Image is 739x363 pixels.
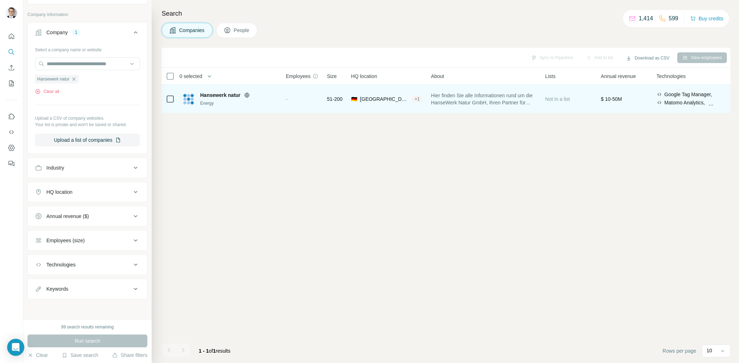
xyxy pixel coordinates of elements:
div: Technologies [46,261,76,268]
span: - [286,96,288,102]
span: 0 selected [179,73,202,80]
span: 1 - 1 [199,348,209,354]
span: Google Tag Manager, [664,91,712,98]
button: Save search [62,352,98,359]
button: Clear all [35,88,59,95]
button: Company1 [28,24,147,44]
span: results [199,348,231,354]
div: Energy [200,100,277,107]
span: Annual revenue [601,73,636,80]
span: Companies [179,27,205,34]
span: Not in a list [545,96,570,102]
img: Avatar [6,7,17,19]
h4: Search [162,9,730,19]
div: Open Intercom Messenger [7,339,24,356]
div: Annual revenue ($) [46,213,89,220]
button: Buy credits [690,14,723,24]
span: HQ location [351,73,377,80]
span: Technologies [657,73,686,80]
button: Clear [27,352,48,359]
div: Employees (size) [46,237,85,244]
span: of [209,348,213,354]
button: HQ location [28,183,147,201]
span: Lists [545,73,556,80]
p: 10 [707,347,712,354]
span: About [431,73,444,80]
div: + 1 [412,96,422,102]
span: Employees [286,73,310,80]
button: My lists [6,77,17,90]
p: Company information [27,11,147,18]
span: Hier finden Sie alle Informationen rund um die HanseWerk Natur GmbH, Ihren Partner für Wärmeverso... [431,92,537,106]
button: Feedback [6,157,17,170]
button: Keywords [28,280,147,297]
button: Employees (size) [28,232,147,249]
span: [GEOGRAPHIC_DATA], [GEOGRAPHIC_DATA]|[GEOGRAPHIC_DATA], Freie und Hansestadt [360,95,409,103]
div: Industry [46,164,64,171]
button: Dashboard [6,141,17,154]
button: Technologies [28,256,147,273]
button: Enrich CSV [6,61,17,74]
button: Upload a list of companies [35,134,140,146]
img: Logo of Hansewerk natur [183,93,194,105]
span: Size [327,73,336,80]
p: Your list is private and won't be saved or shared. [35,121,140,128]
div: 99 search results remaining [61,324,113,330]
div: Keywords [46,285,68,292]
button: Search [6,46,17,58]
p: Upload a CSV of company websites. [35,115,140,121]
div: Company [46,29,68,36]
button: Use Surfe on LinkedIn [6,110,17,123]
span: 1 [213,348,216,354]
div: Select a company name or website [35,44,140,53]
span: $ 10-50M [601,96,622,102]
div: 1 [72,29,80,36]
span: Matomo Analytics, [664,99,705,106]
button: Quick start [6,30,17,43]
button: Industry [28,159,147,176]
span: People [234,27,250,34]
span: 51-200 [327,95,343,103]
p: 599 [669,14,678,23]
span: Rows per page [663,347,696,354]
button: Download as CSV [621,53,674,63]
span: Hansewerk natur [200,92,241,99]
button: Share filters [112,352,147,359]
span: 🇩🇪 [351,95,357,103]
p: 1,414 [639,14,653,23]
button: Use Surfe API [6,126,17,139]
button: Annual revenue ($) [28,208,147,225]
div: HQ location [46,188,72,196]
span: Hansewerk natur [37,76,70,82]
